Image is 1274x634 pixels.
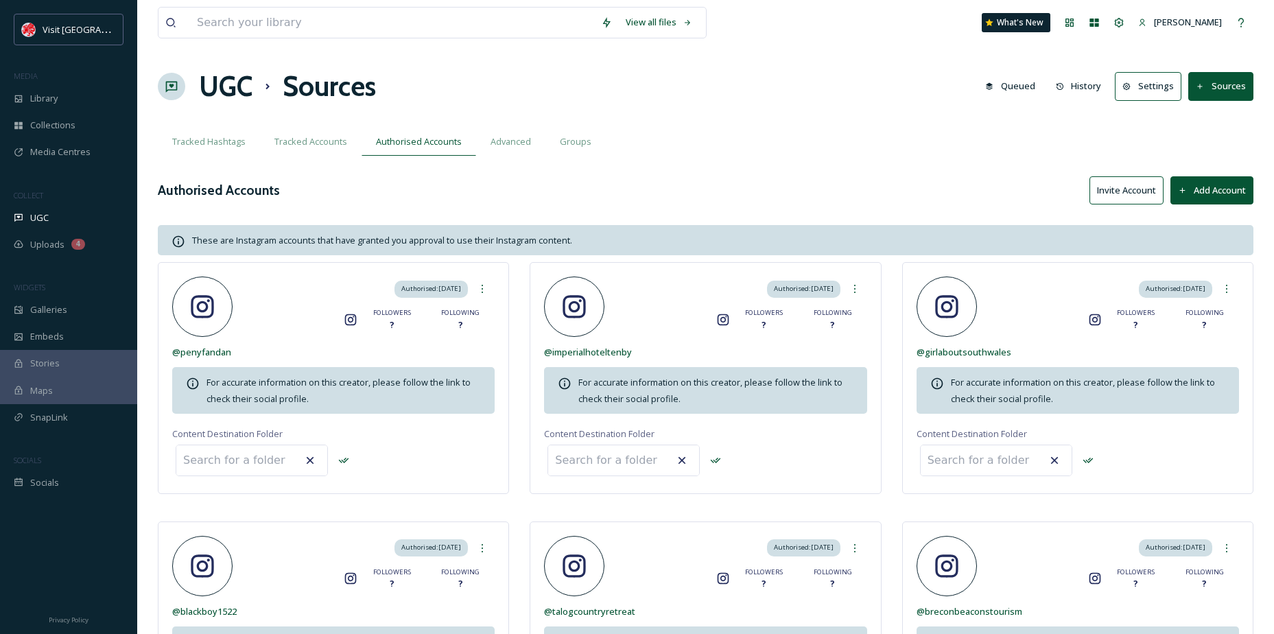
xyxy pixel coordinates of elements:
[1049,73,1116,99] a: History
[30,119,75,132] span: Collections
[830,318,835,331] span: ?
[544,427,654,441] span: Content Destination Folder
[491,135,531,148] span: Advanced
[207,376,471,405] span: For accurate information on this creator, please follow the link to check their social profile.
[560,135,591,148] span: Groups
[544,603,635,620] a: @talogcountryretreat
[401,284,461,294] span: Authorised: [DATE]
[1089,176,1164,204] button: Invite Account
[917,605,1022,618] span: @ breconbeaconstourism
[1117,308,1155,318] span: FOLLOWERS
[14,190,43,200] span: COLLECT
[917,603,1022,620] a: @breconbeaconstourism
[30,211,49,224] span: UGC
[49,611,89,627] a: Privacy Policy
[917,344,1011,360] a: @girlaboutsouthwales
[30,357,60,370] span: Stories
[172,346,231,358] span: @ penyfandan
[30,92,58,105] span: Library
[762,577,766,590] span: ?
[458,318,463,331] span: ?
[30,476,59,489] span: Socials
[172,344,231,360] a: @penyfandan
[1133,577,1138,590] span: ?
[1117,567,1155,577] span: FOLLOWERS
[30,330,64,343] span: Embeds
[401,543,461,552] span: Authorised: [DATE]
[441,567,480,577] span: FOLLOWING
[14,455,41,465] span: SOCIALS
[1131,9,1229,36] a: [PERSON_NAME]
[1049,73,1109,99] button: History
[176,445,327,475] input: Search for a folder
[1154,16,1222,28] span: [PERSON_NAME]
[917,346,1011,358] span: @ girlaboutsouthwales
[172,135,246,148] span: Tracked Hashtags
[548,445,699,475] input: Search for a folder
[1115,72,1188,100] a: Settings
[274,135,347,148] span: Tracked Accounts
[774,284,834,294] span: Authorised: [DATE]
[192,234,572,246] span: These are Instagram accounts that have granted you approval to use their Instagram content.
[390,318,394,331] span: ?
[30,303,67,316] span: Galleries
[544,605,635,618] span: @ talogcountryretreat
[30,411,68,424] span: SnapLink
[22,23,36,36] img: Visit_Wales_logo.svg.png
[43,23,149,36] span: Visit [GEOGRAPHIC_DATA]
[544,346,632,358] span: @ imperialhoteltenby
[1185,567,1224,577] span: FOLLOWING
[1115,72,1181,100] button: Settings
[199,66,252,107] a: UGC
[14,282,45,292] span: WIDGETS
[745,567,783,577] span: FOLLOWERS
[30,238,64,251] span: Uploads
[373,567,411,577] span: FOLLOWERS
[1188,72,1253,100] button: Sources
[951,376,1215,405] span: For accurate information on this creator, please follow the link to check their social profile.
[376,135,462,148] span: Authorised Accounts
[917,427,1027,441] span: Content Destination Folder
[978,73,1049,99] a: Queued
[158,180,280,200] h3: Authorised Accounts
[458,577,463,590] span: ?
[30,145,91,158] span: Media Centres
[14,71,38,81] span: MEDIA
[1146,284,1205,294] span: Authorised: [DATE]
[978,73,1042,99] button: Queued
[172,603,237,620] a: @blackboy1522
[283,66,376,107] h1: Sources
[1146,543,1205,552] span: Authorised: [DATE]
[1170,176,1253,204] button: Add Account
[921,445,1072,475] input: Search for a folder
[982,13,1050,32] a: What's New
[1202,318,1207,331] span: ?
[390,577,394,590] span: ?
[544,344,632,360] a: @imperialhoteltenby
[814,567,852,577] span: FOLLOWING
[172,605,237,618] span: @ blackboy1522
[1185,308,1224,318] span: FOLLOWING
[774,543,834,552] span: Authorised: [DATE]
[373,308,411,318] span: FOLLOWERS
[71,239,85,250] div: 4
[619,9,699,36] a: View all files
[1202,577,1207,590] span: ?
[814,308,852,318] span: FOLLOWING
[30,384,53,397] span: Maps
[441,308,480,318] span: FOLLOWING
[190,8,594,38] input: Search your library
[1133,318,1138,331] span: ?
[578,376,842,405] span: For accurate information on this creator, please follow the link to check their social profile.
[172,427,283,441] span: Content Destination Folder
[49,615,89,624] span: Privacy Policy
[830,577,835,590] span: ?
[745,308,783,318] span: FOLLOWERS
[762,318,766,331] span: ?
